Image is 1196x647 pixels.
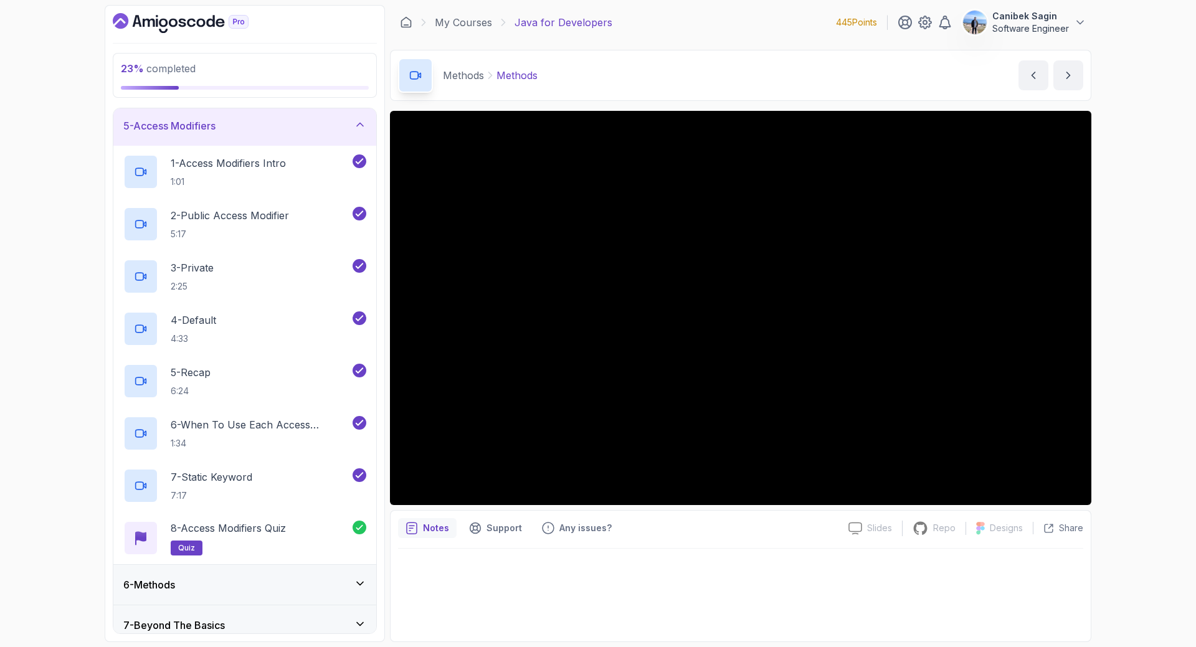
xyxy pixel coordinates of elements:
[123,259,366,294] button: 3-Private2:25
[963,11,987,34] img: user profile image
[534,518,619,538] button: Feedback button
[113,106,376,146] button: 5-Access Modifiers
[123,364,366,399] button: 5-Recap6:24
[462,518,529,538] button: Support button
[171,208,289,223] p: 2 - Public Access Modifier
[171,313,216,328] p: 4 - Default
[435,15,492,30] a: My Courses
[423,522,449,534] p: Notes
[990,522,1023,534] p: Designs
[1018,60,1048,90] button: previous content
[171,260,214,275] p: 3 - Private
[400,16,412,29] a: Dashboard
[486,522,522,534] p: Support
[171,280,214,293] p: 2:25
[171,365,211,380] p: 5 - Recap
[443,68,484,83] p: Methods
[171,470,252,484] p: 7 - Static Keyword
[559,522,612,534] p: Any issues?
[171,417,350,432] p: 6 - When To Use Each Access Modifier
[123,468,366,503] button: 7-Static Keyword7:17
[123,154,366,189] button: 1-Access Modifiers Intro1:01
[515,15,612,30] p: Java for Developers
[1059,522,1083,534] p: Share
[171,385,211,397] p: 6:24
[933,522,956,534] p: Repo
[121,62,144,75] span: 23 %
[123,416,366,451] button: 6-When To Use Each Access Modifier1:34
[962,10,1086,35] button: user profile imageCanibek SaginSoftware Engineer
[171,521,286,536] p: 8 - Access Modifiers Quiz
[123,521,366,555] button: 8-Access Modifiers Quizquiz
[992,22,1069,35] p: Software Engineer
[123,118,216,133] h3: 5 - Access Modifiers
[113,605,376,645] button: 7-Beyond The Basics
[171,176,286,188] p: 1:01
[390,111,1091,505] iframe: 1 - Methods
[1033,522,1083,534] button: Share
[171,156,286,171] p: 1 - Access Modifiers Intro
[171,437,350,450] p: 1:34
[113,565,376,605] button: 6-Methods
[496,68,538,83] p: Methods
[992,10,1069,22] p: Canibek Sagin
[123,311,366,346] button: 4-Default4:33
[171,333,216,345] p: 4:33
[178,543,195,553] span: quiz
[171,228,289,240] p: 5:17
[171,489,252,502] p: 7:17
[123,618,225,633] h3: 7 - Beyond The Basics
[1053,60,1083,90] button: next content
[867,522,892,534] p: Slides
[113,13,277,33] a: Dashboard
[123,577,175,592] h3: 6 - Methods
[836,16,877,29] p: 445 Points
[398,518,457,538] button: notes button
[121,62,196,75] span: completed
[123,207,366,242] button: 2-Public Access Modifier5:17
